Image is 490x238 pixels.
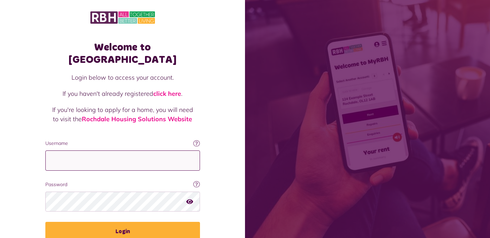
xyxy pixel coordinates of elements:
[82,115,192,123] a: Rochdale Housing Solutions Website
[52,73,193,82] p: Login below to access your account.
[90,10,155,25] img: MyRBH
[52,89,193,98] p: If you haven't already registered .
[45,140,200,147] label: Username
[45,181,200,188] label: Password
[45,41,200,66] h1: Welcome to [GEOGRAPHIC_DATA]
[153,90,181,98] a: click here
[52,105,193,124] p: If you're looking to apply for a home, you will need to visit the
